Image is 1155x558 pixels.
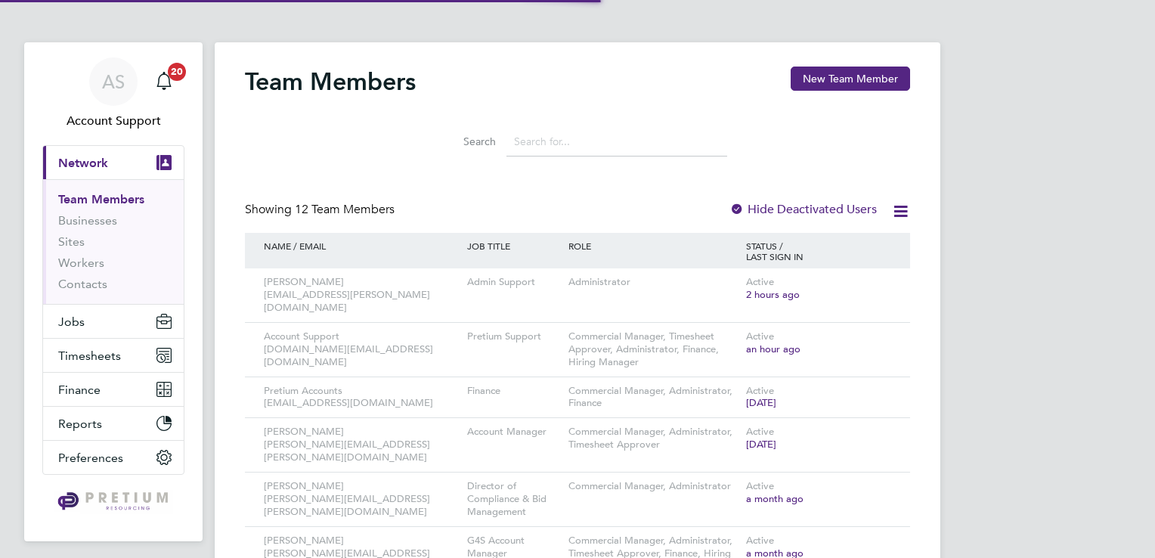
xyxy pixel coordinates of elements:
a: Go to home page [42,490,184,514]
div: JOB TITLE [463,233,565,259]
span: Jobs [58,315,85,329]
div: Showing [245,202,398,218]
div: [PERSON_NAME] [PERSON_NAME][EMAIL_ADDRESS][PERSON_NAME][DOMAIN_NAME] [260,473,463,526]
h2: Team Members [245,67,416,97]
div: Active [742,268,895,309]
button: Preferences [43,441,184,474]
div: Admin Support [463,268,565,296]
span: Timesheets [58,349,121,363]
div: Network [43,179,184,304]
div: Account Support [DOMAIN_NAME][EMAIL_ADDRESS][DOMAIN_NAME] [260,323,463,377]
span: Finance [58,383,101,397]
div: Pretium Accounts [EMAIL_ADDRESS][DOMAIN_NAME] [260,377,463,418]
button: New Team Member [791,67,910,91]
div: Active [742,377,895,418]
div: Administrator [565,268,742,296]
input: Search for... [506,127,727,157]
span: [DATE] [746,396,776,409]
div: STATUS / LAST SIGN IN [742,233,895,269]
button: Timesheets [43,339,184,372]
span: Preferences [58,451,123,465]
a: ASAccount Support [42,57,184,130]
a: Team Members [58,192,144,206]
span: 12 Team Members [295,202,395,217]
label: Search [428,135,496,148]
a: Contacts [58,277,107,291]
div: Active [742,418,895,459]
button: Finance [43,373,184,406]
div: [PERSON_NAME] [PERSON_NAME][EMAIL_ADDRESS][PERSON_NAME][DOMAIN_NAME] [260,418,463,472]
div: Active [742,473,895,513]
img: pretium-logo-retina.png [54,490,172,514]
span: AS [102,72,125,91]
div: Director of Compliance & Bid Management [463,473,565,526]
div: Account Manager [463,418,565,446]
div: ROLE [565,233,742,259]
button: Jobs [43,305,184,338]
div: NAME / EMAIL [260,233,463,259]
label: Hide Deactivated Users [729,202,877,217]
a: Workers [58,256,104,270]
span: 20 [168,63,186,81]
span: a month ago [746,492,804,505]
button: Network [43,146,184,179]
span: 2 hours ago [746,288,800,301]
div: Finance [463,377,565,405]
span: Account Support [42,112,184,130]
div: Active [742,323,895,364]
div: [PERSON_NAME] [EMAIL_ADDRESS][PERSON_NAME][DOMAIN_NAME] [260,268,463,322]
div: Commercial Manager, Administrator, Finance [565,377,742,418]
a: Sites [58,234,85,249]
a: Businesses [58,213,117,228]
span: an hour ago [746,343,800,355]
nav: Main navigation [24,42,203,541]
span: [DATE] [746,438,776,451]
span: Reports [58,417,102,431]
div: Commercial Manager, Administrator, Timesheet Approver [565,418,742,459]
span: Network [58,156,108,170]
div: Commercial Manager, Timesheet Approver, Administrator, Finance, Hiring Manager [565,323,742,377]
div: Pretium Support [463,323,565,351]
div: Commercial Manager, Administrator [565,473,742,501]
button: Reports [43,407,184,440]
a: 20 [149,57,179,106]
